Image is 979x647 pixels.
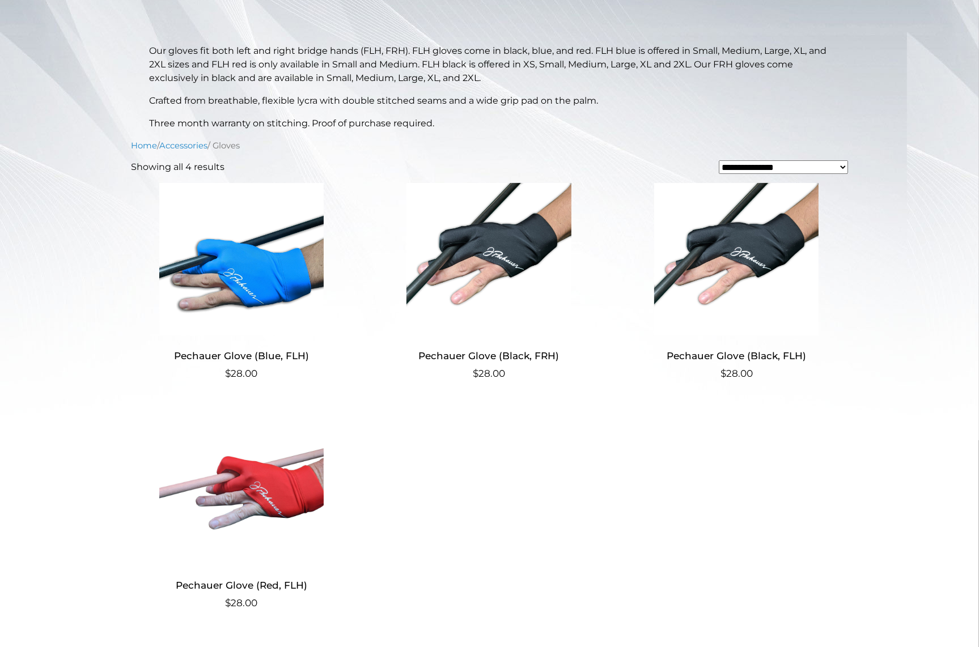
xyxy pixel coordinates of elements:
[225,368,257,379] bdi: 28.00
[132,183,352,336] img: Pechauer Glove (Blue, FLH)
[132,412,352,565] img: Pechauer Glove (Red, FLH)
[132,183,352,381] a: Pechauer Glove (Blue, FLH) $28.00
[721,368,753,379] bdi: 28.00
[132,345,352,366] h2: Pechauer Glove (Blue, FLH)
[379,183,599,381] a: Pechauer Glove (Black, FRH) $28.00
[132,160,225,174] p: Showing all 4 results
[626,183,847,336] img: Pechauer Glove (Black, FLH)
[225,597,257,608] bdi: 28.00
[150,117,830,130] p: Three month warranty on stitching. Proof of purchase required.
[379,183,599,336] img: Pechauer Glove (Black, FRH)
[473,368,478,379] span: $
[473,368,505,379] bdi: 28.00
[626,345,847,366] h2: Pechauer Glove (Black, FLH)
[132,141,158,151] a: Home
[150,44,830,85] p: Our gloves fit both left and right bridge hands (FLH, FRH). FLH gloves come in black, blue, and r...
[160,141,208,151] a: Accessories
[132,139,848,152] nav: Breadcrumb
[379,345,599,366] h2: Pechauer Glove (Black, FRH)
[719,160,848,174] select: Shop order
[225,597,231,608] span: $
[225,368,231,379] span: $
[721,368,726,379] span: $
[132,412,352,610] a: Pechauer Glove (Red, FLH) $28.00
[132,574,352,595] h2: Pechauer Glove (Red, FLH)
[150,94,830,108] p: Crafted from breathable, flexible lycra with double stitched seams and a wide grip pad on the palm.
[626,183,847,381] a: Pechauer Glove (Black, FLH) $28.00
